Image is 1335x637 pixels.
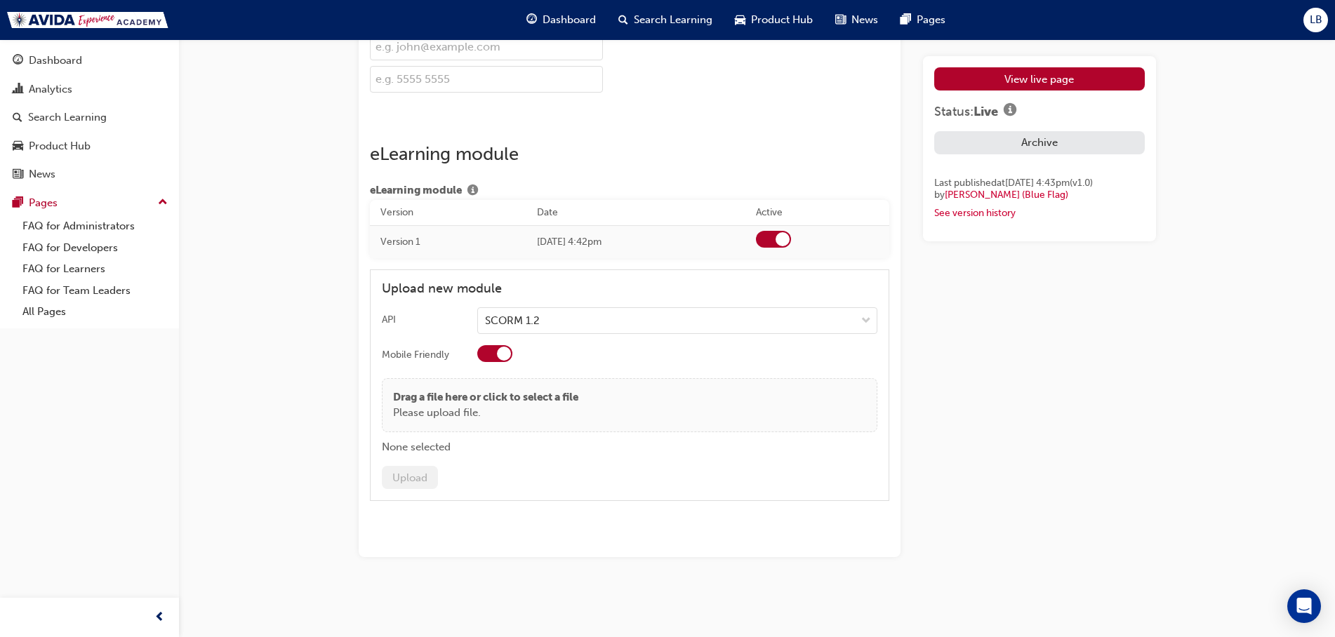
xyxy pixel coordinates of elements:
a: Search Learning [6,105,173,130]
span: None selected [382,441,451,453]
span: search-icon [13,112,22,124]
span: chart-icon [13,83,23,96]
span: guage-icon [526,11,537,29]
a: All Pages [17,301,173,323]
div: by [934,189,1144,201]
input: e.g. 5555 5555 [370,66,603,93]
span: car-icon [735,11,745,29]
a: View live page [934,67,1144,90]
span: Pages [917,12,945,28]
button: LB [1303,8,1328,32]
button: Upload [382,466,438,489]
div: API [382,313,396,327]
span: news-icon [835,11,846,29]
span: prev-icon [154,609,165,626]
span: LB [1310,12,1322,28]
img: Trak [7,12,168,28]
div: Drag a file here or click to select a filePlease upload file. [382,378,878,432]
a: FAQ for Learners [17,258,173,280]
div: Product Hub [29,138,91,154]
span: info-icon [1004,104,1016,119]
p: Please upload file. [393,405,578,421]
div: Analytics [29,81,72,98]
a: car-iconProduct Hub [724,6,824,34]
h2: eLearning module [370,143,890,166]
span: guage-icon [13,55,23,67]
span: search-icon [618,11,628,29]
button: DashboardAnalyticsSearch LearningProduct HubNews [6,45,173,190]
span: Search Learning [634,12,712,28]
button: Show info [462,182,484,200]
span: up-icon [158,194,168,212]
span: Live [974,104,998,119]
button: Show info [998,102,1022,120]
a: Analytics [6,76,173,102]
span: pages-icon [901,11,911,29]
span: pages-icon [13,197,23,210]
div: Mobile Friendly [382,348,449,362]
span: down-icon [861,312,871,330]
th: Date [526,200,746,226]
a: FAQ for Developers [17,237,173,259]
span: Product Hub [751,12,813,28]
td: [DATE] 4:42pm [526,226,746,258]
span: News [851,12,878,28]
span: info-icon [467,185,478,198]
div: News [29,166,55,182]
span: Dashboard [543,12,596,28]
h4: Upload new module [382,281,878,297]
span: news-icon [13,168,23,181]
a: Dashboard [6,48,173,74]
a: search-iconSearch Learning [607,6,724,34]
button: Pages [6,190,173,216]
div: Status: [934,102,1144,120]
div: SCORM 1.2 [485,313,540,329]
a: pages-iconPages [889,6,957,34]
p: Drag a file here or click to select a file [393,389,578,405]
div: Pages [29,195,58,211]
input: e.g. john@example.com [370,34,603,60]
div: Last published at [DATE] 4:43pm (v 1 . 0 ) [934,177,1144,189]
button: Archive [934,131,1144,154]
div: Dashboard [29,53,82,69]
a: FAQ for Team Leaders [17,280,173,302]
td: Version 1 [370,226,526,258]
div: Open Intercom Messenger [1287,589,1321,623]
a: FAQ for Administrators [17,215,173,237]
th: Version [370,200,526,226]
th: Active [745,200,889,226]
a: Product Hub [6,133,173,159]
span: eLearning module [370,182,462,200]
a: [PERSON_NAME] (Blue Flag) [945,189,1068,201]
a: News [6,161,173,187]
span: car-icon [13,140,23,153]
a: guage-iconDashboard [515,6,607,34]
div: Search Learning [28,109,107,126]
a: See version history [934,207,1016,219]
a: news-iconNews [824,6,889,34]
